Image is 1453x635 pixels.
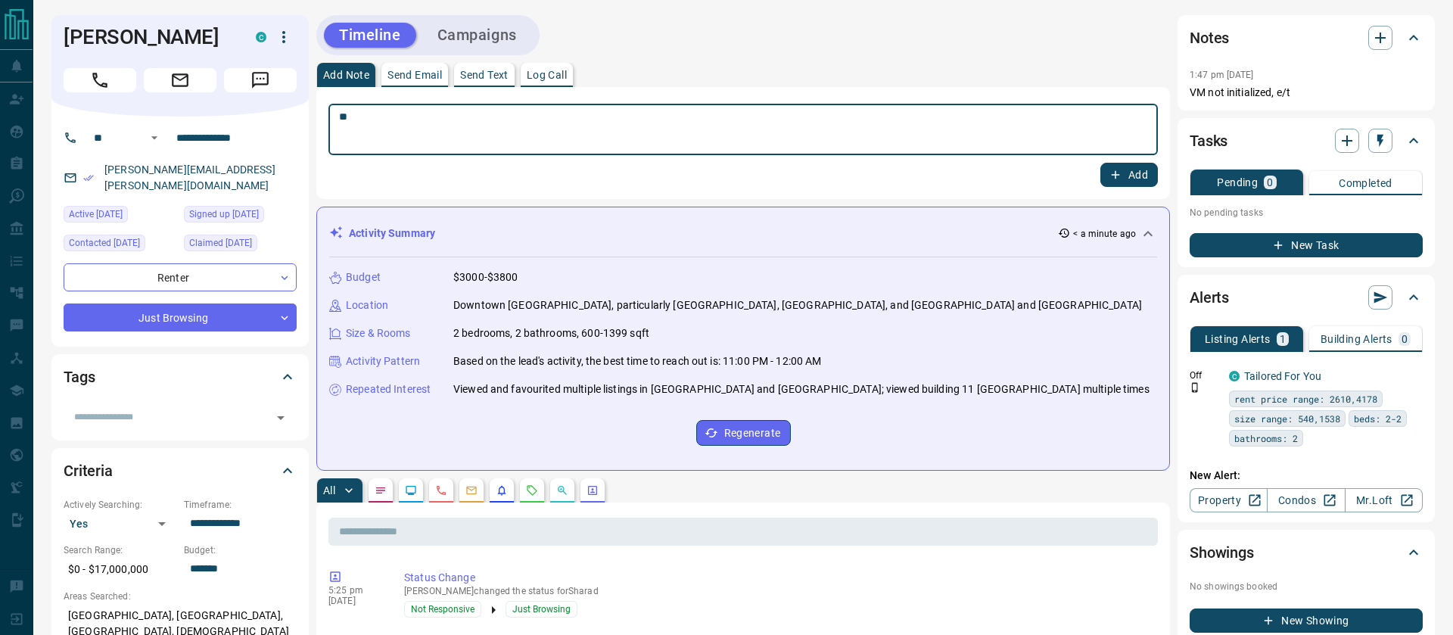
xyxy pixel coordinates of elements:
[696,420,791,446] button: Regenerate
[144,68,216,92] span: Email
[323,485,335,496] p: All
[1190,488,1268,512] a: Property
[328,585,381,596] p: 5:25 pm
[64,235,176,256] div: Tue Aug 26 2025
[1190,540,1254,565] h2: Showings
[64,498,176,512] p: Actively Searching:
[64,590,297,603] p: Areas Searched:
[556,484,568,496] svg: Opportunities
[224,68,297,92] span: Message
[422,23,532,48] button: Campaigns
[346,381,431,397] p: Repeated Interest
[1190,26,1229,50] h2: Notes
[526,484,538,496] svg: Requests
[1205,334,1271,344] p: Listing Alerts
[1190,279,1423,316] div: Alerts
[329,219,1157,247] div: Activity Summary< a minute ago
[328,596,381,606] p: [DATE]
[83,173,94,183] svg: Email Verified
[1229,371,1240,381] div: condos.ca
[1190,85,1423,101] p: VM not initialized, e/t
[184,206,297,227] div: Sun Jan 19 2025
[1190,468,1423,484] p: New Alert:
[64,459,113,483] h2: Criteria
[346,325,411,341] p: Size & Rooms
[453,269,518,285] p: $3000-$3800
[453,353,822,369] p: Based on the lead's activity, the best time to reach out is: 11:00 PM - 12:00 AM
[64,512,176,536] div: Yes
[69,235,140,251] span: Contacted [DATE]
[64,359,297,395] div: Tags
[453,381,1150,397] p: Viewed and favourited multiple listings in [GEOGRAPHIC_DATA] and [GEOGRAPHIC_DATA]; viewed buildi...
[1190,369,1220,382] p: Off
[465,484,478,496] svg: Emails
[1321,334,1392,344] p: Building Alerts
[184,498,297,512] p: Timeframe:
[1073,227,1136,241] p: < a minute ago
[527,70,567,80] p: Log Call
[64,303,297,332] div: Just Browsing
[1190,609,1423,633] button: New Showing
[1234,391,1377,406] span: rent price range: 2610,4178
[184,543,297,557] p: Budget:
[1190,129,1227,153] h2: Tasks
[1345,488,1423,512] a: Mr.Loft
[453,325,649,341] p: 2 bedrooms, 2 bathrooms, 600-1399 sqft
[270,407,291,428] button: Open
[1339,178,1392,188] p: Completed
[375,484,387,496] svg: Notes
[64,263,297,291] div: Renter
[1267,488,1345,512] a: Condos
[496,484,508,496] svg: Listing Alerts
[1190,233,1423,257] button: New Task
[346,297,388,313] p: Location
[349,226,435,241] p: Activity Summary
[104,163,275,191] a: [PERSON_NAME][EMAIL_ADDRESS][PERSON_NAME][DOMAIN_NAME]
[404,586,1152,596] p: [PERSON_NAME] changed the status for Sharad
[346,353,420,369] p: Activity Pattern
[69,207,123,222] span: Active [DATE]
[387,70,442,80] p: Send Email
[64,453,297,489] div: Criteria
[1244,370,1321,382] a: Tailored For You
[323,70,369,80] p: Add Note
[64,543,176,557] p: Search Range:
[586,484,599,496] svg: Agent Actions
[1217,177,1258,188] p: Pending
[1190,70,1254,80] p: 1:47 pm [DATE]
[405,484,417,496] svg: Lead Browsing Activity
[1190,580,1423,593] p: No showings booked
[324,23,416,48] button: Timeline
[404,570,1152,586] p: Status Change
[145,129,163,147] button: Open
[256,32,266,42] div: condos.ca
[346,269,381,285] p: Budget
[184,235,297,256] div: Sun Aug 24 2025
[64,365,95,389] h2: Tags
[1190,534,1423,571] div: Showings
[1267,177,1273,188] p: 0
[435,484,447,496] svg: Calls
[453,297,1142,313] p: Downtown [GEOGRAPHIC_DATA], particularly [GEOGRAPHIC_DATA], [GEOGRAPHIC_DATA], and [GEOGRAPHIC_DA...
[189,235,252,251] span: Claimed [DATE]
[64,557,176,582] p: $0 - $17,000,000
[64,206,176,227] div: Mon Sep 15 2025
[1402,334,1408,344] p: 0
[64,25,233,49] h1: [PERSON_NAME]
[1190,123,1423,159] div: Tasks
[1190,285,1229,310] h2: Alerts
[1234,411,1340,426] span: size range: 540,1538
[1190,382,1200,393] svg: Push Notification Only
[1100,163,1158,187] button: Add
[1280,334,1286,344] p: 1
[512,602,571,617] span: Just Browsing
[189,207,259,222] span: Signed up [DATE]
[1234,431,1298,446] span: bathrooms: 2
[1354,411,1402,426] span: beds: 2-2
[1190,201,1423,224] p: No pending tasks
[64,68,136,92] span: Call
[411,602,474,617] span: Not Responsive
[1190,20,1423,56] div: Notes
[460,70,509,80] p: Send Text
